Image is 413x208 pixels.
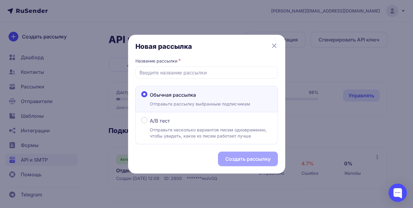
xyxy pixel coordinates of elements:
input: Введите название рассылки [135,66,278,79]
label: Название рассылки [135,58,177,64]
span: Отправьте рассылку выбранным подписчикам [150,101,250,107]
h3: Новая рассылка [135,42,278,51]
span: Отправьте несколько вариантов писем одновременно, чтобы увидеть, какое из писем работает лучше [150,127,272,139]
span: Обычная рассылка [150,91,196,99]
span: A/B тест [150,117,170,124]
